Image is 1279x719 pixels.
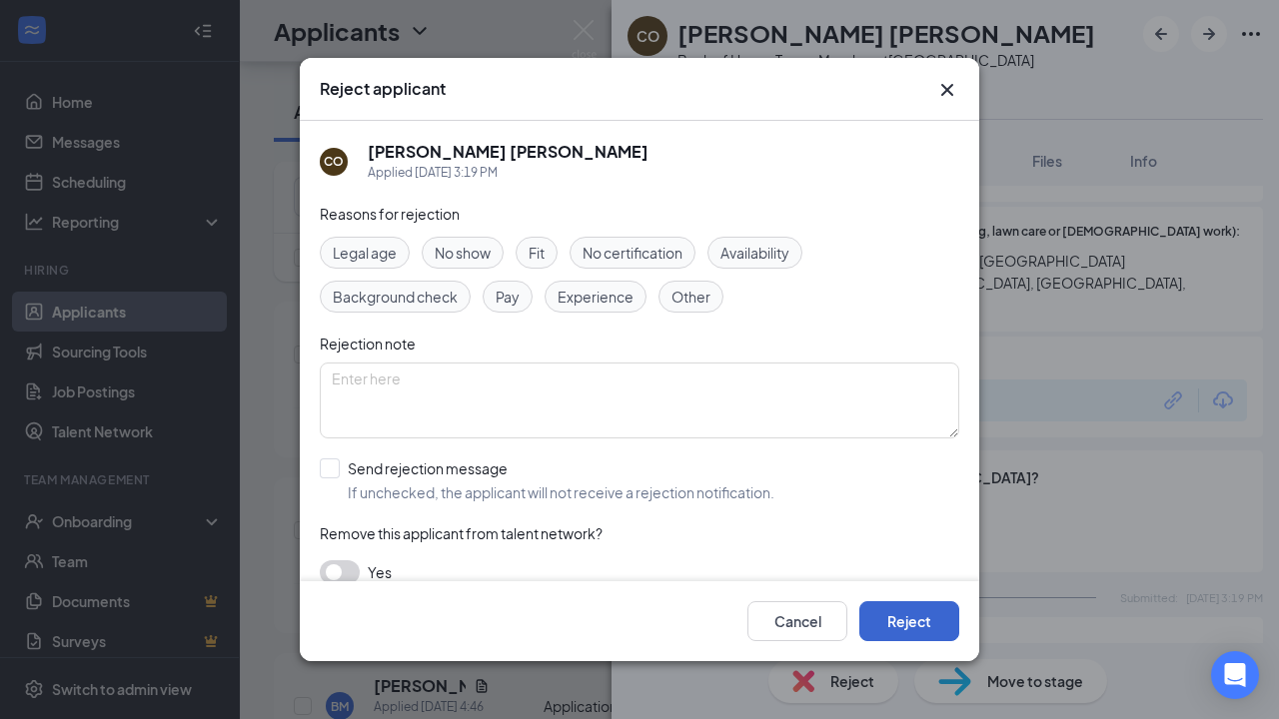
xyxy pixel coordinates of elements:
[529,242,545,264] span: Fit
[720,242,789,264] span: Availability
[324,153,344,170] div: CO
[368,141,648,163] h5: [PERSON_NAME] [PERSON_NAME]
[558,286,634,308] span: Experience
[368,560,392,584] span: Yes
[747,601,847,641] button: Cancel
[935,78,959,102] svg: Cross
[320,524,603,542] span: Remove this applicant from talent network?
[1211,651,1259,699] div: Open Intercom Messenger
[496,286,520,308] span: Pay
[320,335,416,353] span: Rejection note
[320,205,460,223] span: Reasons for rejection
[333,242,397,264] span: Legal age
[368,163,648,183] div: Applied [DATE] 3:19 PM
[671,286,710,308] span: Other
[435,242,491,264] span: No show
[583,242,682,264] span: No certification
[320,78,446,100] h3: Reject applicant
[333,286,458,308] span: Background check
[859,601,959,641] button: Reject
[935,78,959,102] button: Close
